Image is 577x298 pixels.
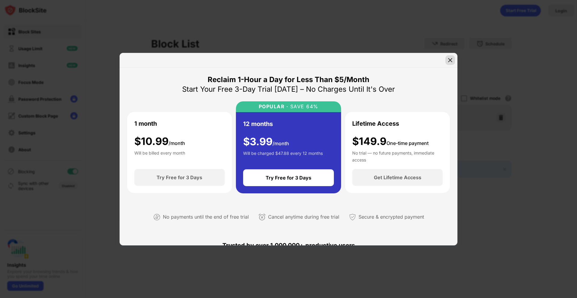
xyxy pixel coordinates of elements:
[243,119,273,128] div: 12 months
[243,136,289,148] div: $ 3.99
[268,213,339,221] div: Cancel anytime during free trial
[374,174,421,180] div: Get Lifetime Access
[273,140,289,146] span: /month
[386,140,429,146] span: One-time payment
[134,150,185,162] div: Will be billed every month
[288,104,319,109] div: SAVE 64%
[266,175,311,181] div: Try Free for 3 Days
[153,214,160,221] img: not-paying
[359,213,424,221] div: Secure & encrypted payment
[349,214,356,221] img: secured-payment
[352,135,429,148] div: $149.9
[182,84,395,94] div: Start Your Free 3-Day Trial [DATE] – No Charges Until It's Over
[157,174,202,180] div: Try Free for 3 Days
[163,213,249,221] div: No payments until the end of free trial
[259,104,288,109] div: POPULAR ·
[127,231,450,260] div: Trusted by over 1,000,000+ productive users
[352,150,443,162] div: No trial — no future payments, immediate access
[134,135,185,148] div: $ 10.99
[352,119,399,128] div: Lifetime Access
[243,150,323,162] div: Will be charged $47.88 every 12 months
[208,75,369,84] div: Reclaim 1-Hour a Day for Less Than $5/Month
[258,214,266,221] img: cancel-anytime
[134,119,157,128] div: 1 month
[169,140,185,146] span: /month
